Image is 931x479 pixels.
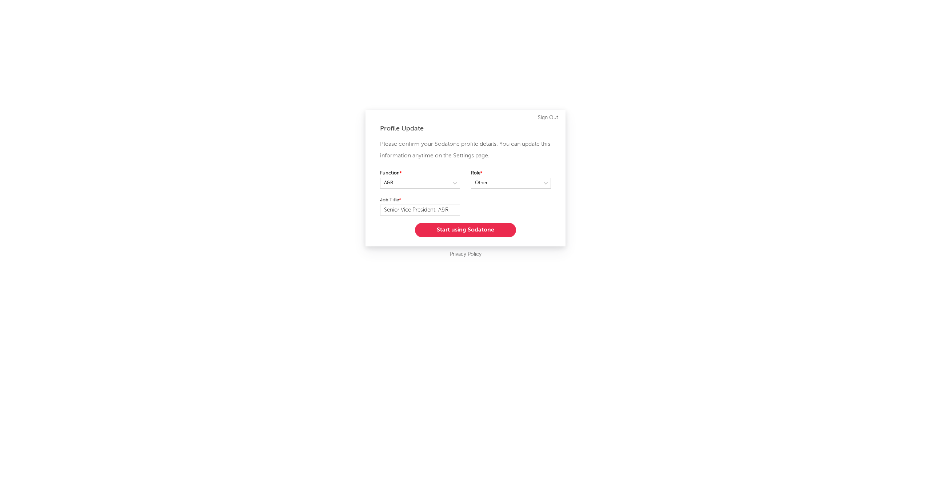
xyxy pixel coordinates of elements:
[380,124,551,133] div: Profile Update
[380,138,551,162] p: Please confirm your Sodatone profile details. You can update this information anytime on the Sett...
[415,223,516,237] button: Start using Sodatone
[450,250,482,259] a: Privacy Policy
[538,113,558,122] a: Sign Out
[380,169,460,178] label: Function
[380,196,460,205] label: Job Title
[471,169,551,178] label: Role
